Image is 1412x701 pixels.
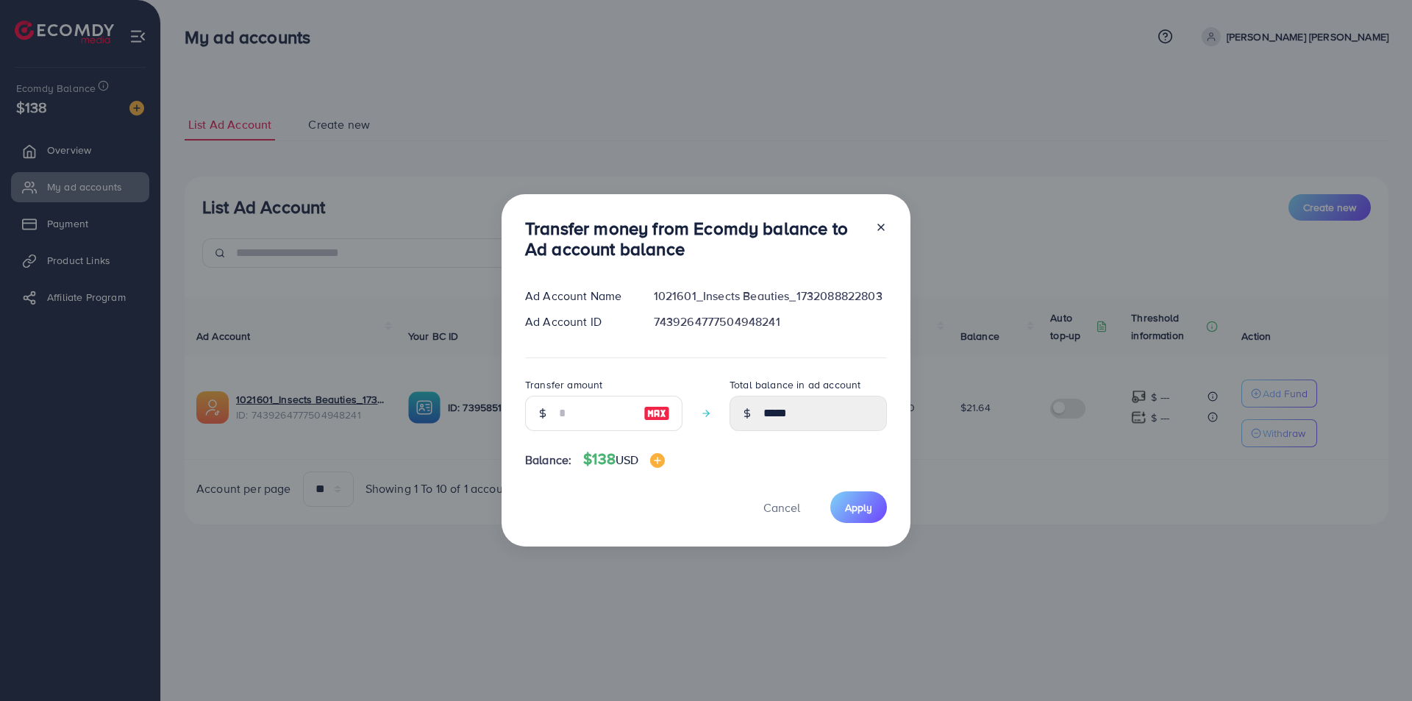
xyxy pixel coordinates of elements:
[525,377,602,392] label: Transfer amount
[745,491,819,523] button: Cancel
[616,452,638,468] span: USD
[763,499,800,516] span: Cancel
[730,377,860,392] label: Total balance in ad account
[513,288,642,305] div: Ad Account Name
[650,453,665,468] img: image
[845,500,872,515] span: Apply
[583,450,665,469] h4: $138
[525,218,863,260] h3: Transfer money from Ecomdy balance to Ad account balance
[1349,635,1401,690] iframe: Chat
[513,313,642,330] div: Ad Account ID
[525,452,571,469] span: Balance:
[830,491,887,523] button: Apply
[642,288,899,305] div: 1021601_Insects Beauties_1732088822803
[643,405,670,422] img: image
[642,313,899,330] div: 7439264777504948241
